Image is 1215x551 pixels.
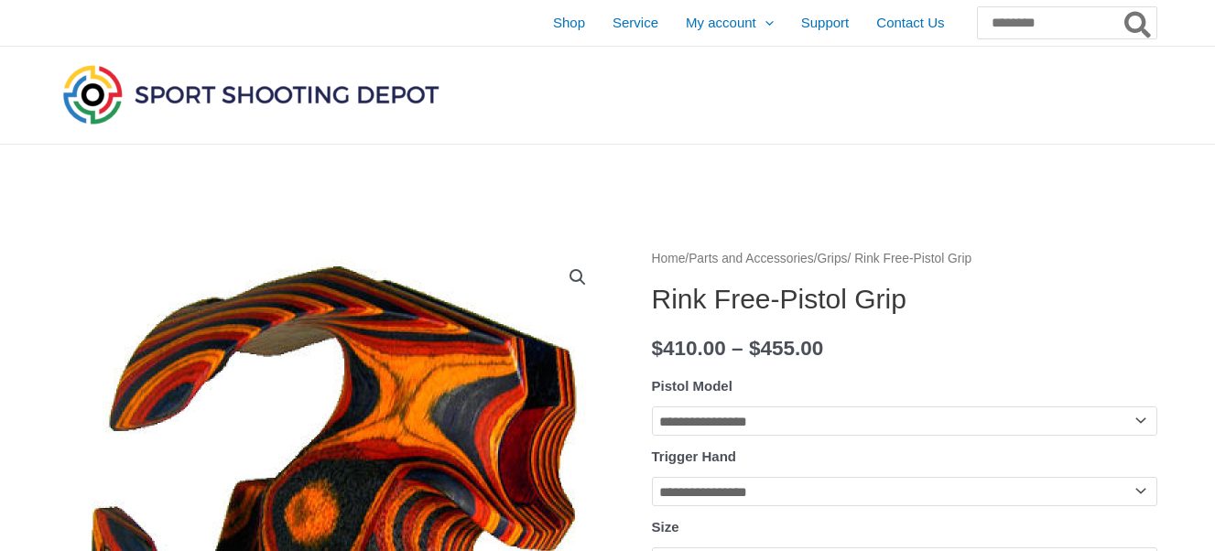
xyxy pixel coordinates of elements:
[652,247,1157,271] nav: Breadcrumb
[652,378,732,394] label: Pistol Model
[561,261,594,294] a: View full-screen image gallery
[652,283,1157,316] h1: Rink Free-Pistol Grip
[652,252,686,265] a: Home
[749,337,823,360] bdi: 455.00
[652,519,679,535] label: Size
[652,337,726,360] bdi: 410.00
[1121,7,1156,38] button: Search
[818,252,848,265] a: Grips
[652,448,737,464] label: Trigger Hand
[689,252,814,265] a: Parts and Accessories
[732,337,743,360] span: –
[749,337,761,360] span: $
[652,337,664,360] span: $
[59,60,443,128] img: Sport Shooting Depot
